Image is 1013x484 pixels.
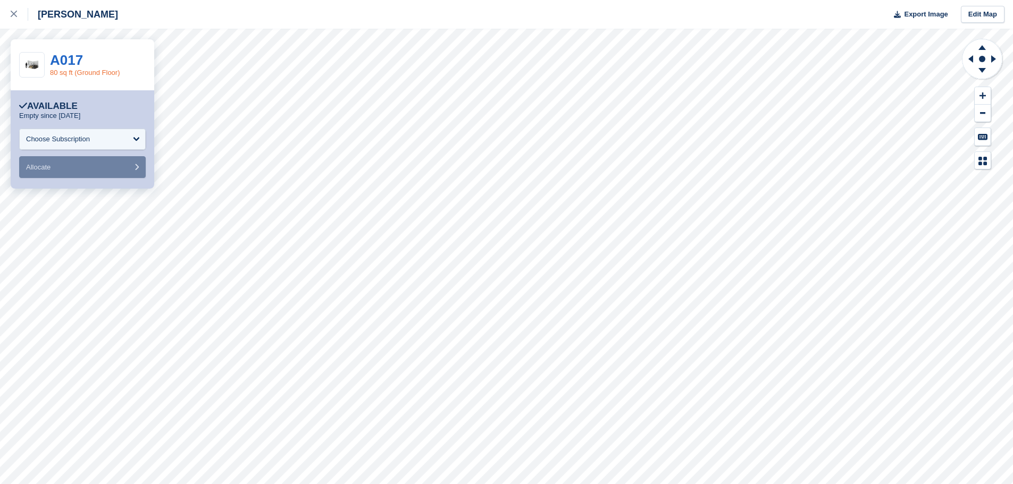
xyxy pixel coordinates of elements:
p: Empty since [DATE] [19,112,80,120]
span: Allocate [26,163,51,171]
div: Available [19,101,78,112]
div: Choose Subscription [26,134,90,145]
button: Map Legend [975,152,991,169]
span: Export Image [904,9,948,20]
div: [PERSON_NAME] [28,8,118,21]
img: 75-sqft-unit.jpg [20,57,44,72]
a: 80 sq ft (Ground Floor) [50,69,120,77]
a: Edit Map [961,6,1004,23]
button: Allocate [19,156,146,178]
button: Keyboard Shortcuts [975,128,991,146]
a: A017 [50,52,83,68]
button: Zoom In [975,87,991,105]
button: Zoom Out [975,105,991,122]
button: Export Image [888,6,948,23]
